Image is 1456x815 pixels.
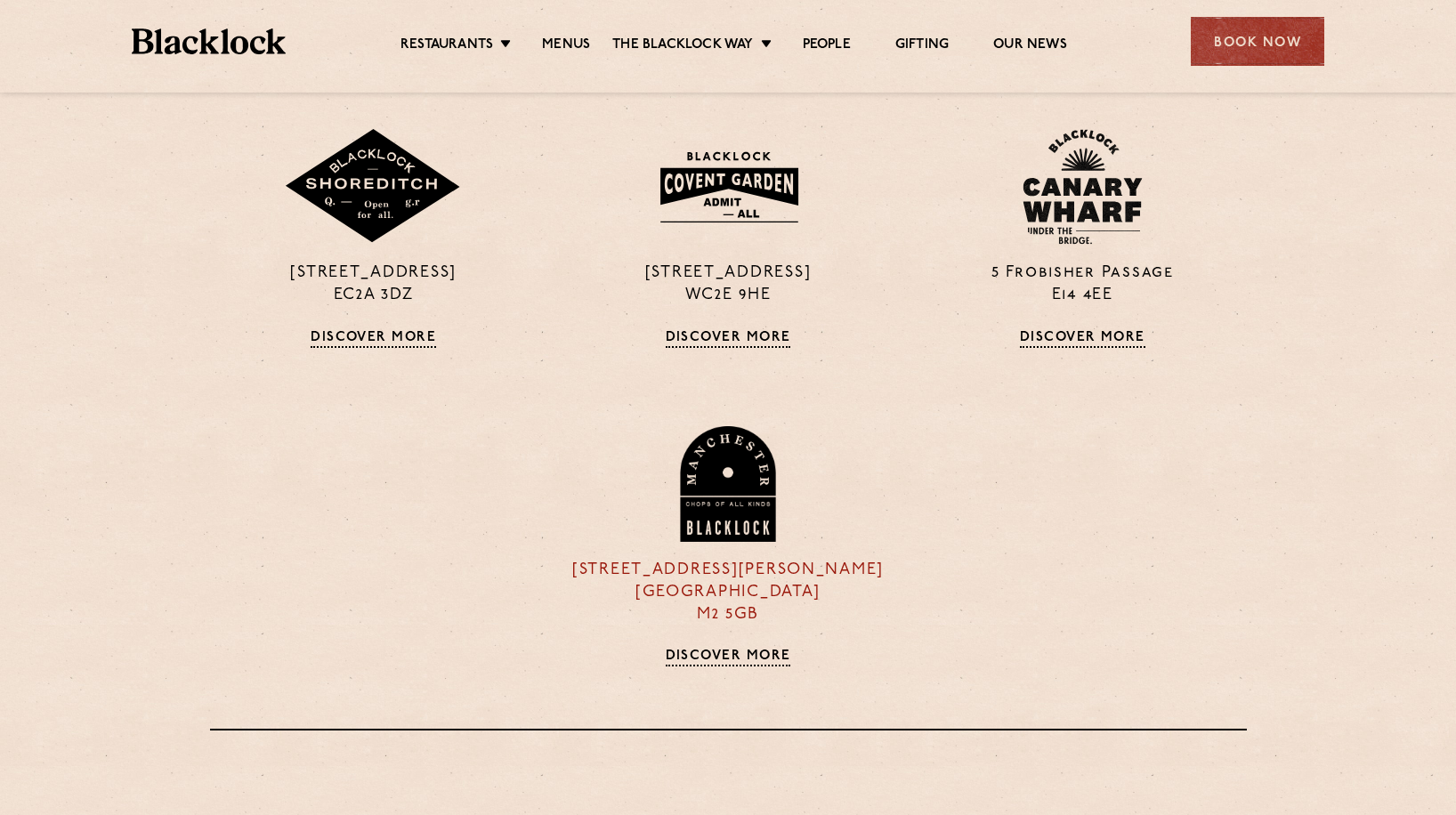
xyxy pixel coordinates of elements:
a: People [803,36,851,56]
a: Gifting [895,36,949,56]
a: Restaurants [400,36,493,56]
a: Discover More [666,330,791,348]
img: Shoreditch-stamp-v2-default.svg [284,129,462,245]
a: The Blacklock Way [612,36,753,56]
p: 5 Frobisher Passage E14 4EE [918,262,1246,307]
p: [STREET_ADDRESS] WC2E 9HE [564,262,892,307]
div: Book Now [1191,17,1324,66]
a: Discover More [1020,330,1145,348]
p: [STREET_ADDRESS] EC2A 3DZ [210,262,538,307]
img: BLA_1470_CoventGarden_Website_Solid.svg [643,141,814,233]
img: BL_CW_Logo_Website.svg [1023,129,1142,245]
a: Discover More [666,649,791,666]
a: Discover More [311,330,436,348]
p: [STREET_ADDRESS][PERSON_NAME] [GEOGRAPHIC_DATA] M2 5GB [564,560,892,626]
a: Our News [993,36,1067,56]
img: BL_Textured_Logo-footer-cropped.svg [132,28,286,54]
a: Menus [542,36,590,56]
img: BL_Manchester_Logo-bleed.png [677,426,778,542]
